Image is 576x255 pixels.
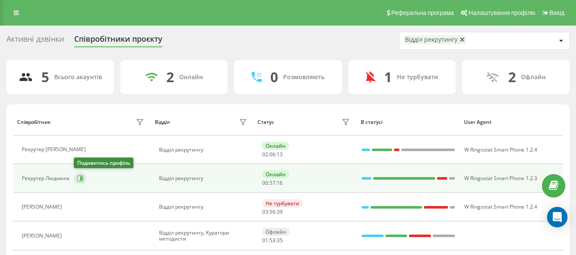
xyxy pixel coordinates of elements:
[270,69,278,85] div: 0
[22,175,72,181] div: Рекрутер Людмила
[464,119,559,125] div: User Agent
[74,34,162,48] div: Співробітники проєкту
[22,204,64,210] div: [PERSON_NAME]
[262,237,268,244] span: 01
[166,69,174,85] div: 2
[159,230,249,242] div: Відділ рекрутингу, Куратори методисти
[54,74,102,81] div: Всього акаунтів
[464,203,537,210] span: W Ringostat Smart Phone 1.2.4
[159,147,249,153] div: Відділ рекрутингу
[179,74,203,81] div: Онлайн
[269,179,275,186] span: 57
[262,142,289,150] div: Онлайн
[550,9,564,16] span: Вихід
[262,208,268,215] span: 03
[262,228,289,236] div: Офлайн
[547,207,567,227] div: Open Intercom Messenger
[155,119,170,125] div: Відділ
[391,9,454,16] span: Реферальна програма
[74,158,133,168] div: Подивитись профіль
[262,152,283,158] div: : :
[277,208,283,215] span: 39
[6,34,64,48] div: Активні дзвінки
[262,151,268,158] span: 02
[258,119,274,125] div: Статус
[469,9,535,16] span: Налаштування профілю
[159,204,249,210] div: Відділ рекрутингу
[464,146,537,153] span: W Ringostat Smart Phone 1.2.4
[397,74,438,81] div: Не турбувати
[464,175,537,182] span: W Ringostat Smart Phone 1.2.3
[262,209,283,215] div: : :
[269,237,275,244] span: 53
[262,170,289,178] div: Онлайн
[262,238,283,244] div: : :
[41,69,49,85] div: 5
[277,179,283,186] span: 16
[361,119,456,125] div: В статусі
[22,146,88,152] div: Рекрутер [PERSON_NAME]
[262,180,283,186] div: : :
[22,233,64,239] div: [PERSON_NAME]
[159,175,249,181] div: Відділ рекрутингу
[283,74,324,81] div: Розмовляють
[521,74,546,81] div: Офлайн
[508,69,516,85] div: 2
[269,151,275,158] span: 06
[384,69,392,85] div: 1
[17,119,51,125] div: Співробітник
[405,36,457,43] div: Відділ рекрутингу
[277,151,283,158] span: 13
[262,179,268,186] span: 00
[262,199,303,207] div: Не турбувати
[269,208,275,215] span: 56
[277,237,283,244] span: 35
